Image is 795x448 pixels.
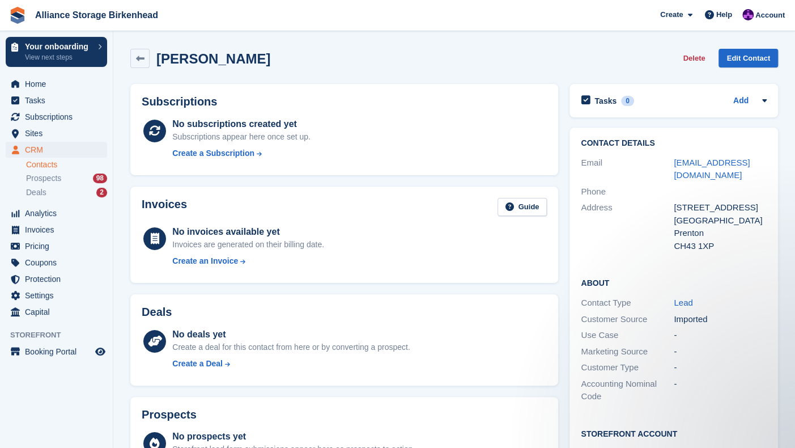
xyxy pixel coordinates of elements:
div: 0 [621,96,634,106]
span: Storefront [10,329,113,341]
div: Imported [674,313,767,326]
div: Use Case [581,329,674,342]
a: Preview store [93,345,107,358]
span: CRM [25,142,93,158]
a: Add [733,95,749,108]
div: Prenton [674,227,767,240]
a: menu [6,304,107,320]
span: Home [25,76,93,92]
a: Guide [498,198,547,217]
span: Analytics [25,205,93,221]
p: View next steps [25,52,92,62]
span: Settings [25,288,93,303]
span: Invoices [25,222,93,238]
a: Contacts [26,159,107,170]
span: Coupons [25,255,93,271]
div: Email [581,157,674,182]
span: Prospects [26,173,61,184]
a: menu [6,125,107,141]
a: Prospects 98 [26,172,107,184]
h2: Contact Details [581,139,767,148]
div: [STREET_ADDRESS] [674,201,767,214]
div: - [674,329,767,342]
h2: [PERSON_NAME] [156,51,270,66]
div: Contact Type [581,297,674,310]
a: menu [6,344,107,360]
div: Create an Invoice [172,255,238,267]
div: - [674,361,767,374]
a: menu [6,76,107,92]
span: Protection [25,271,93,287]
a: [EMAIL_ADDRESS][DOMAIN_NAME] [674,158,750,180]
a: menu [6,271,107,287]
div: Create a Deal [172,358,223,370]
span: Deals [26,187,46,198]
span: Booking Portal [25,344,93,360]
a: Edit Contact [719,49,778,67]
h2: Invoices [142,198,187,217]
h2: Deals [142,306,172,319]
span: Pricing [25,238,93,254]
a: Create a Subscription [172,147,311,159]
a: menu [6,109,107,125]
h2: About [581,277,767,288]
div: Phone [581,185,674,198]
span: Account [755,10,785,21]
span: Sites [25,125,93,141]
div: No subscriptions created yet [172,117,311,131]
a: menu [6,92,107,108]
div: No deals yet [172,328,410,341]
div: [GEOGRAPHIC_DATA] [674,214,767,227]
a: menu [6,205,107,221]
span: Subscriptions [25,109,93,125]
a: Alliance Storage Birkenhead [31,6,163,24]
div: Address [581,201,674,252]
div: - [674,378,767,403]
a: menu [6,238,107,254]
div: Marketing Source [581,345,674,358]
a: Create an Invoice [172,255,324,267]
p: Your onboarding [25,43,92,50]
div: - [674,345,767,358]
span: Create [660,9,683,20]
button: Delete [678,49,709,67]
div: Create a Subscription [172,147,254,159]
img: Romilly Norton [742,9,754,20]
div: Accounting Nominal Code [581,378,674,403]
span: Tasks [25,92,93,108]
a: Create a Deal [172,358,410,370]
a: menu [6,288,107,303]
img: stora-icon-8386f47178a22dfd0bd8f6a31ec36ba5ce8667c1dd55bd0f319d3a0aa187defe.svg [9,7,26,24]
a: menu [6,142,107,158]
a: Lead [674,298,692,307]
span: Capital [25,304,93,320]
div: CH43 1XP [674,240,767,253]
a: Deals 2 [26,187,107,198]
h2: Tasks [594,96,617,106]
div: No prospects yet [172,430,415,443]
span: Help [716,9,732,20]
div: Subscriptions appear here once set up. [172,131,311,143]
h2: Prospects [142,408,197,421]
a: menu [6,222,107,238]
div: Customer Type [581,361,674,374]
a: Your onboarding View next steps [6,37,107,67]
a: menu [6,255,107,271]
h2: Subscriptions [142,95,547,108]
div: Invoices are generated on their billing date. [172,239,324,251]
div: Create a deal for this contact from here or by converting a prospect. [172,341,410,353]
div: 98 [93,174,107,183]
div: 2 [96,188,107,197]
div: No invoices available yet [172,225,324,239]
div: Customer Source [581,313,674,326]
h2: Storefront Account [581,428,767,439]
